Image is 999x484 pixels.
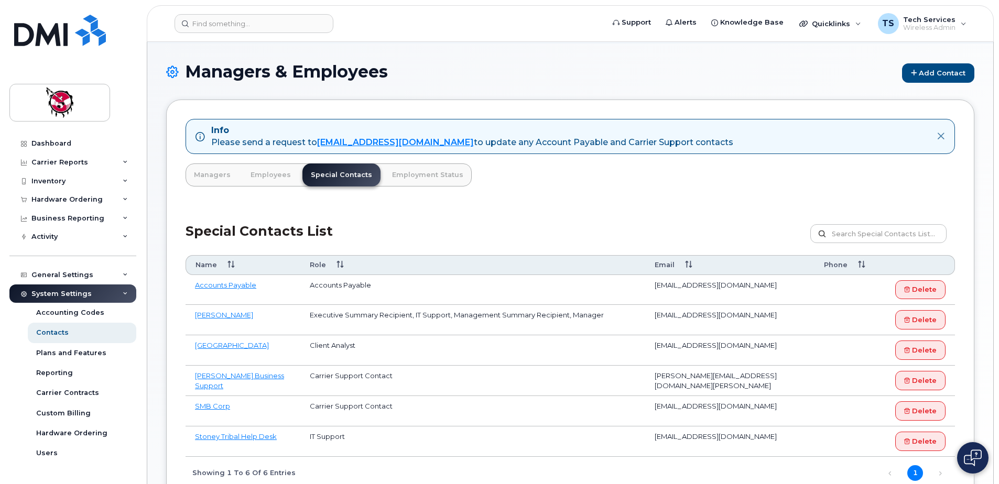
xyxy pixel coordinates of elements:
img: Open chat [964,449,982,466]
td: Client Analyst [300,335,645,366]
strong: Info [211,125,229,135]
td: Carrier Support Contact [300,396,645,426]
h1: Managers & Employees [166,62,974,83]
td: Accounts Payable [300,275,645,305]
a: Delete [895,371,946,390]
a: Employment Status [384,163,472,186]
div: Quicklinks [792,13,868,34]
div: Please send a request to to update any Account Payable and Carrier Support contacts [211,137,733,149]
a: Support [605,12,658,33]
span: TS [882,17,894,30]
a: Stoney Tribal Help Desk [195,432,277,441]
a: Special Contacts [302,163,381,186]
span: Support [622,17,651,28]
a: [EMAIL_ADDRESS][DOMAIN_NAME] [317,137,474,147]
td: [EMAIL_ADDRESS][DOMAIN_NAME] [645,426,814,457]
a: Add Contact [902,63,974,83]
td: [EMAIL_ADDRESS][DOMAIN_NAME] [645,335,814,366]
td: IT Support [300,426,645,457]
input: Find something... [175,14,333,33]
h2: Special Contacts List [186,224,333,255]
a: 1 [907,465,923,481]
a: [GEOGRAPHIC_DATA] [195,341,269,349]
td: [PERSON_NAME][EMAIL_ADDRESS][DOMAIN_NAME][PERSON_NAME] [645,366,814,396]
a: Delete [895,310,946,329]
td: Executive Summary Recipient, IT Support, Management Summary Recipient, Manager [300,305,645,335]
td: [EMAIL_ADDRESS][DOMAIN_NAME] [645,275,814,305]
a: Next [932,466,948,481]
a: Managers [186,163,239,186]
a: Knowledge Base [704,12,791,33]
div: Tech Services [871,13,974,34]
a: Delete [895,401,946,421]
a: Accounts Payable [195,281,256,289]
span: Quicklinks [812,19,850,28]
span: Alerts [675,17,697,28]
a: Alerts [658,12,704,33]
a: [PERSON_NAME] [195,311,253,319]
th: Email: activate to sort column ascending [645,255,814,274]
td: [EMAIL_ADDRESS][DOMAIN_NAME] [645,305,814,335]
a: Delete [895,340,946,360]
a: Delete [895,432,946,451]
a: Delete [895,280,946,300]
span: Knowledge Base [720,17,784,28]
a: Previous [882,466,898,481]
span: Wireless Admin [903,24,955,32]
th: Role: activate to sort column ascending [300,255,645,274]
th: Name: activate to sort column ascending [186,255,300,274]
div: Showing 1 to 6 of 6 entries [186,464,296,481]
span: Tech Services [903,15,955,24]
td: [EMAIL_ADDRESS][DOMAIN_NAME] [645,396,814,426]
a: Employees [242,163,299,186]
td: Carrier Support Contact [300,366,645,396]
a: [PERSON_NAME] Business Support [195,371,284,390]
th: Phone: activate to sort column ascending [815,255,879,274]
a: SMB Corp [195,402,230,410]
